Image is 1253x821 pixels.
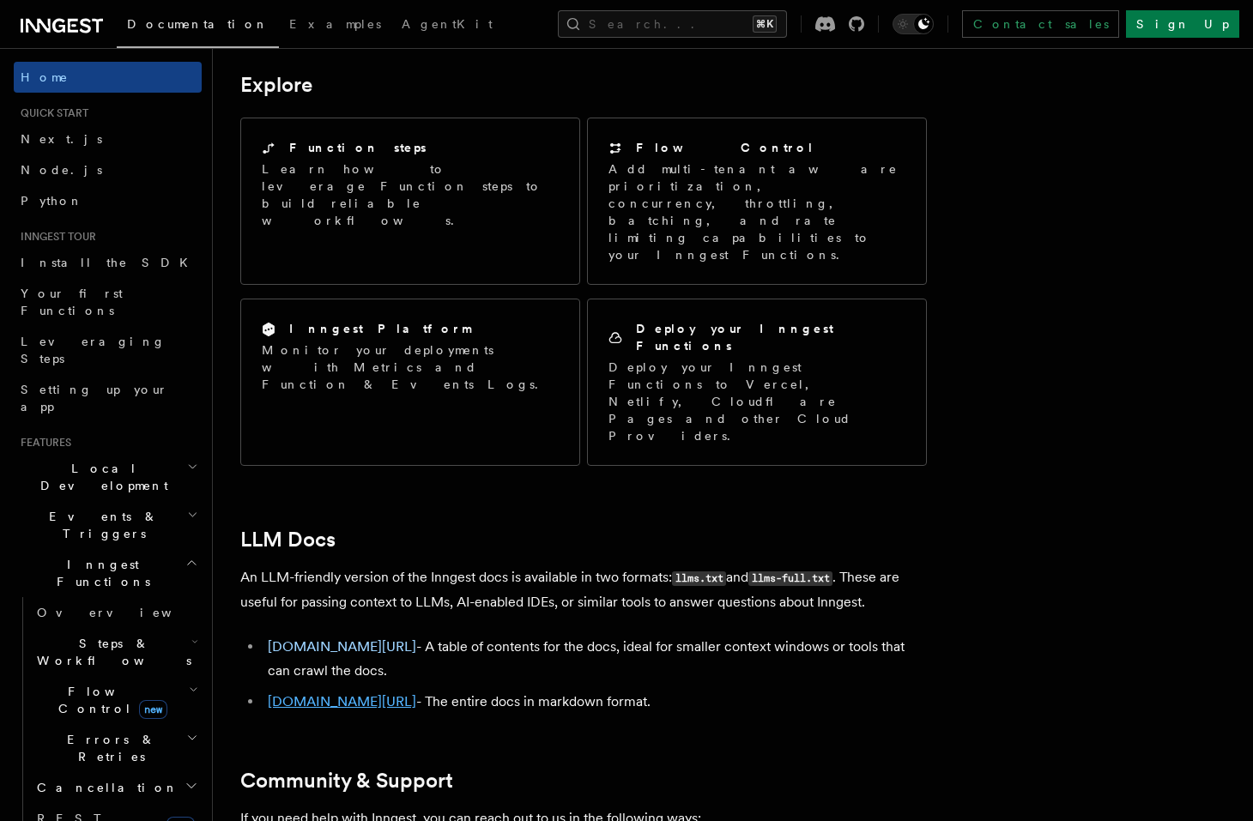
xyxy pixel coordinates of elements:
[636,139,814,156] h2: Flow Control
[30,628,202,676] button: Steps & Workflows
[240,299,580,466] a: Inngest PlatformMonitor your deployments with Metrics and Function & Events Logs.
[14,230,96,244] span: Inngest tour
[14,247,202,278] a: Install the SDK
[21,194,83,208] span: Python
[21,132,102,146] span: Next.js
[30,772,202,803] button: Cancellation
[14,374,202,422] a: Setting up your app
[289,320,471,337] h2: Inngest Platform
[748,571,832,586] code: llms-full.txt
[14,185,202,216] a: Python
[14,124,202,154] a: Next.js
[262,160,559,229] p: Learn how to leverage Function steps to build reliable workflows.
[30,724,202,772] button: Errors & Retries
[30,676,202,724] button: Flow Controlnew
[962,10,1119,38] a: Contact sales
[263,635,927,683] li: - A table of contents for the docs, ideal for smaller context windows or tools that can crawl the...
[14,106,88,120] span: Quick start
[240,118,580,285] a: Function stepsLearn how to leverage Function steps to build reliable workflows.
[14,436,71,450] span: Features
[402,17,493,31] span: AgentKit
[21,69,69,86] span: Home
[21,383,168,414] span: Setting up your app
[14,460,187,494] span: Local Development
[14,501,202,549] button: Events & Triggers
[893,14,934,34] button: Toggle dark mode
[21,287,123,317] span: Your first Functions
[262,341,559,393] p: Monitor your deployments with Metrics and Function & Events Logs.
[127,17,269,31] span: Documentation
[289,139,427,156] h2: Function steps
[14,556,185,590] span: Inngest Functions
[14,62,202,93] a: Home
[268,638,416,655] a: [DOMAIN_NAME][URL]
[14,508,187,542] span: Events & Triggers
[21,163,102,177] span: Node.js
[30,731,186,765] span: Errors & Retries
[587,299,927,466] a: Deploy your Inngest FunctionsDeploy your Inngest Functions to Vercel, Netlify, Cloudflare Pages a...
[289,17,381,31] span: Examples
[30,635,191,669] span: Steps & Workflows
[268,693,416,709] a: [DOMAIN_NAME][URL]
[240,565,927,614] p: An LLM-friendly version of the Inngest docs is available in two formats: and . These are useful f...
[1126,10,1239,38] a: Sign Up
[240,528,336,552] a: LLM Docs
[139,700,167,719] span: new
[391,5,503,46] a: AgentKit
[14,278,202,326] a: Your first Functions
[14,326,202,374] a: Leveraging Steps
[30,597,202,628] a: Overview
[240,73,312,97] a: Explore
[37,606,214,619] span: Overview
[14,549,202,597] button: Inngest Functions
[21,335,166,365] span: Leveraging Steps
[608,160,905,263] p: Add multi-tenant aware prioritization, concurrency, throttling, batching, and rate limiting capab...
[30,683,189,717] span: Flow Control
[558,10,787,38] button: Search...⌘K
[636,320,905,354] h2: Deploy your Inngest Functions
[117,5,279,48] a: Documentation
[608,359,905,444] p: Deploy your Inngest Functions to Vercel, Netlify, Cloudflare Pages and other Cloud Providers.
[14,154,202,185] a: Node.js
[753,15,777,33] kbd: ⌘K
[240,769,453,793] a: Community & Support
[279,5,391,46] a: Examples
[672,571,726,586] code: llms.txt
[21,256,198,269] span: Install the SDK
[30,779,179,796] span: Cancellation
[587,118,927,285] a: Flow ControlAdd multi-tenant aware prioritization, concurrency, throttling, batching, and rate li...
[263,690,927,714] li: - The entire docs in markdown format.
[14,453,202,501] button: Local Development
